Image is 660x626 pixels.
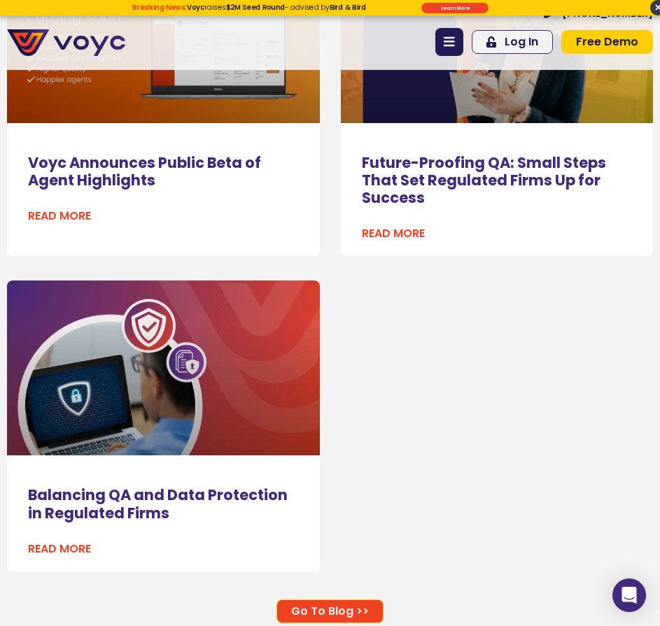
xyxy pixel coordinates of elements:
[7,29,125,56] img: voyc-full-logo
[28,152,261,190] a: Voyc Announces Public Beta of Agent Highlights
[612,578,646,612] div: Open Intercom Messenger
[28,485,288,522] a: Balancing QA and Data Protection in Regulated Firms
[329,2,366,12] strong: Bird & Bird
[295,56,330,72] span: Phone
[28,208,91,225] a: Read more about Voyc Announces Public Beta of Agent Highlights
[421,3,489,13] div: Submit
[576,36,638,48] span: Free Demo
[291,606,369,617] span: Go To Blog >>
[225,2,284,12] strong: $2M Seed Round
[472,30,553,54] a: Log In
[562,8,653,18] span: [PHONE_NUMBER]
[97,3,402,20] div: Breaking News: Voyc raises $2M Seed Round - advised by Bird & Bird
[186,2,204,12] strong: Voyc
[28,541,91,557] a: Read more about Balancing QA and Data Protection in Regulated Firms
[276,599,384,623] a: Go To Blog >>
[295,113,343,129] span: Job title
[561,30,653,54] a: Free Demo
[362,225,425,242] a: Read more about Future-Proofing QA: Small Steps That Set Regulated Firms Up for Success
[505,36,538,48] span: Log In
[132,2,187,12] strong: Breaking News:
[186,2,365,12] span: raises - advised by
[205,274,271,288] a: Privacy Policy
[362,152,606,208] a: Future-Proofing QA: Small Steps That Set Regulated Firms Up for Success
[544,8,653,18] a: [PHONE_NUMBER]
